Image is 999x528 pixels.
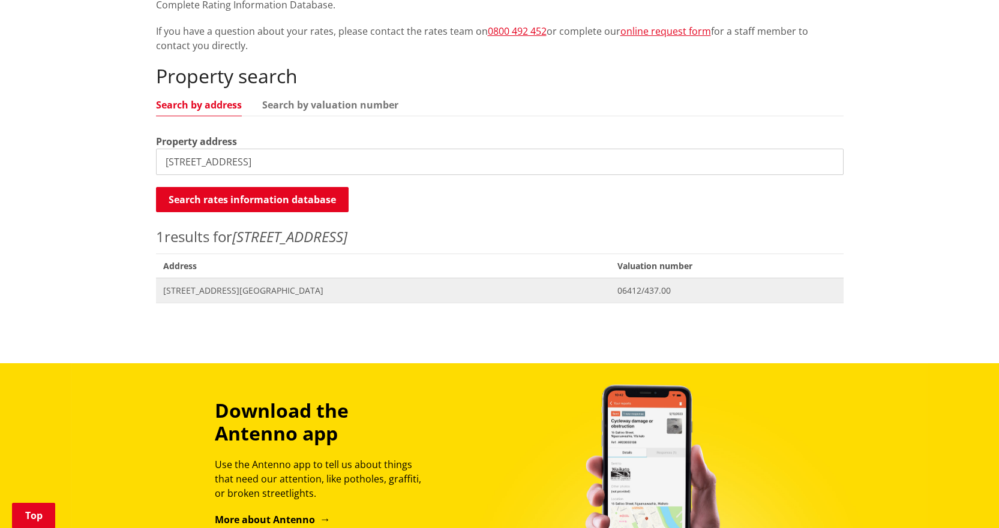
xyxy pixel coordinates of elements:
[215,399,432,445] h3: Download the Antenno app
[610,254,843,278] span: Valuation number
[620,25,711,38] a: online request form
[156,134,237,149] label: Property address
[156,226,844,248] p: results for
[156,24,844,53] p: If you have a question about your rates, please contact the rates team on or complete our for a s...
[156,187,349,212] button: Search rates information database
[156,278,844,303] a: [STREET_ADDRESS][GEOGRAPHIC_DATA] 06412/437.00
[156,227,164,246] span: 1
[156,149,844,175] input: e.g. Duke Street NGARUAWAHIA
[12,503,55,528] a: Top
[944,478,987,521] iframe: Messenger Launcher
[488,25,547,38] a: 0800 492 452
[156,254,611,278] span: Address
[156,65,844,88] h2: Property search
[163,285,604,297] span: [STREET_ADDRESS][GEOGRAPHIC_DATA]
[617,285,836,297] span: 06412/437.00
[215,457,432,500] p: Use the Antenno app to tell us about things that need our attention, like potholes, graffiti, or ...
[262,100,398,110] a: Search by valuation number
[232,227,347,246] em: [STREET_ADDRESS]
[156,100,242,110] a: Search by address
[215,513,331,526] a: More about Antenno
